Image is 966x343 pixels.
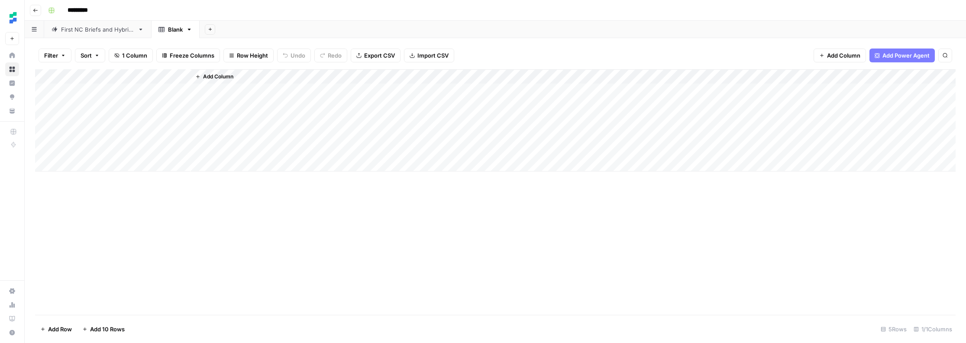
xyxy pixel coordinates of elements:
span: Add 10 Rows [90,325,125,333]
img: Ten Speed Logo [5,10,21,26]
div: 1/1 Columns [910,322,956,336]
button: Sort [75,49,105,62]
span: Redo [328,51,342,60]
a: Insights [5,76,19,90]
button: Add 10 Rows [77,322,130,336]
span: Filter [44,51,58,60]
div: 5 Rows [877,322,910,336]
span: Export CSV [364,51,395,60]
span: Add Column [203,73,233,81]
a: Opportunities [5,90,19,104]
button: Row Height [223,49,274,62]
div: Blank [168,25,183,34]
a: Usage [5,298,19,312]
a: Blank [151,21,200,38]
span: Import CSV [417,51,449,60]
button: Add Row [35,322,77,336]
button: Workspace: Ten Speed [5,7,19,29]
a: Home [5,49,19,62]
span: Sort [81,51,92,60]
span: Row Height [237,51,268,60]
span: Add Power Agent [882,51,930,60]
a: Settings [5,284,19,298]
span: Add Column [827,51,860,60]
button: Help + Support [5,326,19,340]
span: Undo [291,51,305,60]
a: Your Data [5,104,19,118]
button: Redo [314,49,347,62]
button: 1 Column [109,49,153,62]
div: First NC Briefs and Hybrids [61,25,134,34]
button: Undo [277,49,311,62]
span: Add Row [48,325,72,333]
button: Add Column [192,71,237,82]
button: Filter [39,49,71,62]
span: Freeze Columns [170,51,214,60]
a: Learning Hub [5,312,19,326]
a: First NC Briefs and Hybrids [44,21,151,38]
button: Add Column [814,49,866,62]
button: Export CSV [351,49,401,62]
button: Add Power Agent [869,49,935,62]
a: Browse [5,62,19,76]
button: Import CSV [404,49,454,62]
button: Freeze Columns [156,49,220,62]
span: 1 Column [122,51,147,60]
